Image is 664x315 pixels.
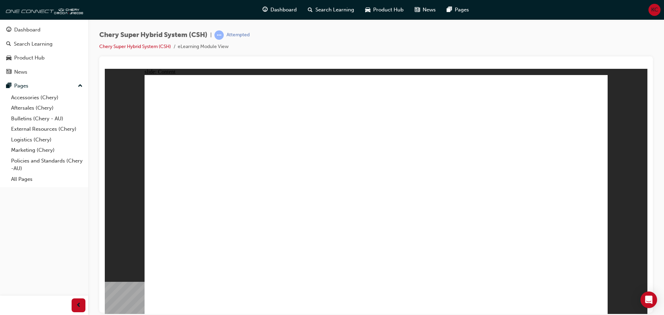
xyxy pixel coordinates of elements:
[3,38,85,50] a: Search Learning
[227,32,250,38] div: Attempted
[315,6,354,14] span: Search Learning
[447,6,452,14] span: pages-icon
[14,40,53,48] div: Search Learning
[8,174,85,185] a: All Pages
[3,22,85,80] button: DashboardSearch LearningProduct HubNews
[365,6,370,14] span: car-icon
[3,3,83,17] img: oneconnect
[8,103,85,113] a: Aftersales (Chery)
[3,24,85,36] a: Dashboard
[214,30,224,40] span: learningRecordVerb_ATTEMPT-icon
[441,3,474,17] a: pages-iconPages
[210,31,212,39] span: |
[14,26,40,34] div: Dashboard
[8,92,85,103] a: Accessories (Chery)
[78,82,83,91] span: up-icon
[6,27,11,33] span: guage-icon
[76,301,81,310] span: prev-icon
[8,156,85,174] a: Policies and Standards (Chery -AU)
[3,80,85,92] button: Pages
[360,3,409,17] a: car-iconProduct Hub
[373,6,404,14] span: Product Hub
[3,52,85,64] a: Product Hub
[6,55,11,61] span: car-icon
[8,113,85,124] a: Bulletins (Chery - AU)
[14,68,27,76] div: News
[8,135,85,145] a: Logistics (Chery)
[6,69,11,75] span: news-icon
[423,6,436,14] span: News
[455,6,469,14] span: Pages
[14,82,28,90] div: Pages
[6,83,11,89] span: pages-icon
[648,4,661,16] button: KC
[99,44,171,49] a: Chery Super Hybrid System (CSH)
[178,43,229,51] li: eLearning Module View
[302,3,360,17] a: search-iconSearch Learning
[415,6,420,14] span: news-icon
[6,41,11,47] span: search-icon
[262,6,268,14] span: guage-icon
[99,31,207,39] span: Chery Super Hybrid System (CSH)
[8,145,85,156] a: Marketing (Chery)
[651,6,658,14] span: KC
[640,291,657,308] div: Open Intercom Messenger
[270,6,297,14] span: Dashboard
[8,124,85,135] a: External Resources (Chery)
[409,3,441,17] a: news-iconNews
[3,66,85,78] a: News
[308,6,313,14] span: search-icon
[14,54,45,62] div: Product Hub
[257,3,302,17] a: guage-iconDashboard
